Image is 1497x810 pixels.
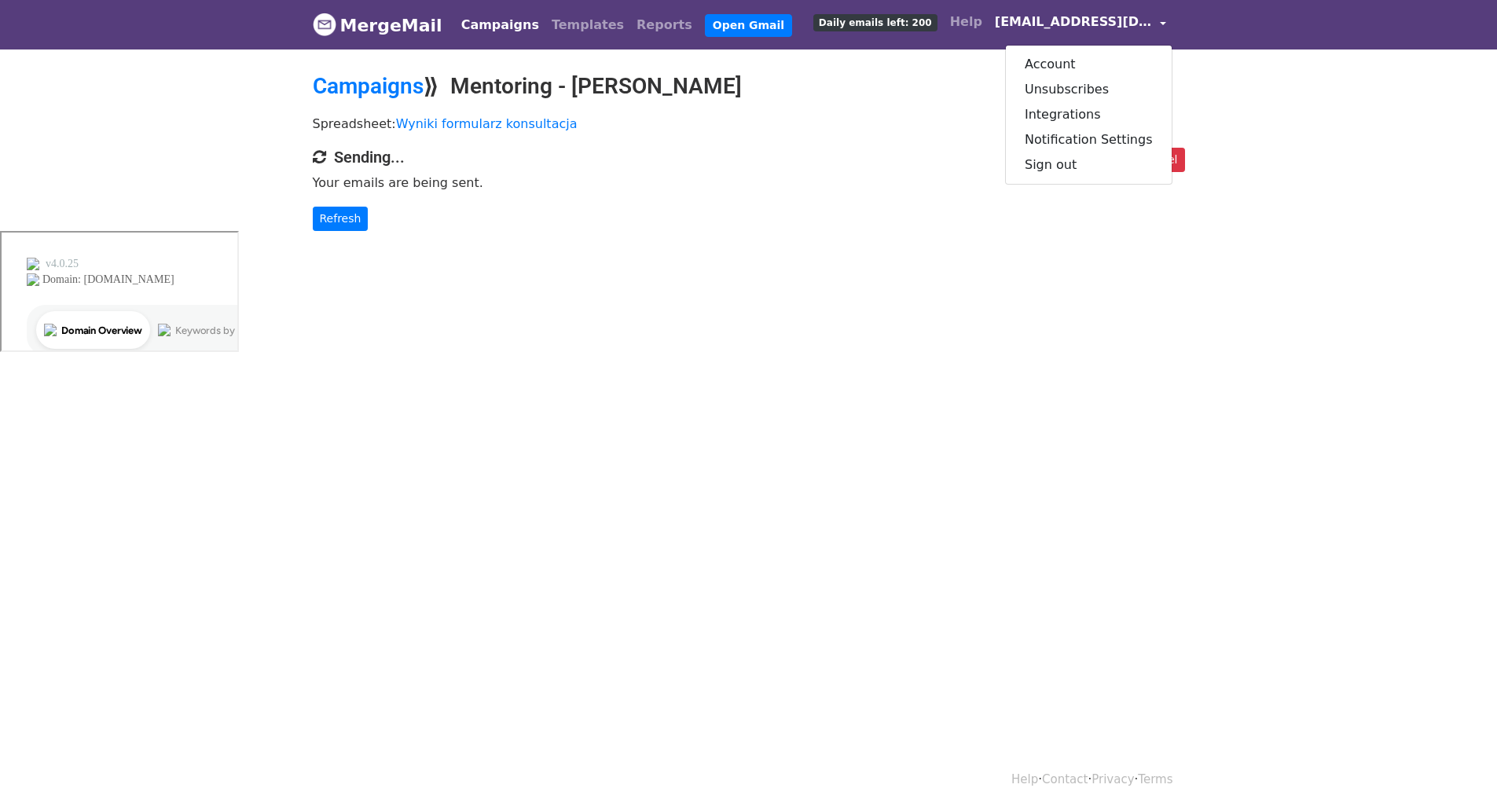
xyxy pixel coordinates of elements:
a: Open Gmail [705,14,792,37]
a: Templates [545,9,630,41]
p: Spreadsheet: [313,115,1185,132]
h4: Sending... [313,148,1185,167]
img: logo_orange.svg [25,25,38,38]
a: Refresh [313,207,369,231]
div: Domain Overview [60,93,141,103]
a: Reports [630,9,699,41]
a: Campaigns [313,73,424,99]
a: Terms [1138,772,1172,786]
a: Help [944,6,989,38]
img: website_grey.svg [25,41,38,53]
div: Widżet czatu [1418,735,1497,810]
img: tab_domain_overview_orange.svg [42,91,55,104]
div: [EMAIL_ADDRESS][DOMAIN_NAME] [1005,45,1172,185]
a: MergeMail [313,9,442,42]
img: MergeMail logo [313,13,336,36]
a: [EMAIL_ADDRESS][DOMAIN_NAME] [989,6,1172,43]
span: [EMAIL_ADDRESS][DOMAIN_NAME] [995,13,1152,31]
a: Privacy [1092,772,1134,786]
a: Daily emails left: 200 [807,6,944,38]
a: Campaigns [455,9,545,41]
a: Account [1006,52,1172,77]
h2: ⟫ Mentoring - [PERSON_NAME] [313,73,1185,100]
a: Help [1011,772,1038,786]
div: Keywords by Traffic [174,93,265,103]
a: Notification Settings [1006,127,1172,152]
a: Sign out [1006,152,1172,178]
div: Domain: [DOMAIN_NAME] [41,41,173,53]
a: Wyniki formularz konsultacja [396,116,578,131]
a: Unsubscribes [1006,77,1172,102]
iframe: Chat Widget [1418,735,1497,810]
a: Integrations [1006,102,1172,127]
div: v 4.0.25 [44,25,77,38]
span: Daily emails left: 200 [813,14,937,31]
img: tab_keywords_by_traffic_grey.svg [156,91,169,104]
a: Contact [1042,772,1088,786]
p: Your emails are being sent. [313,174,1185,191]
